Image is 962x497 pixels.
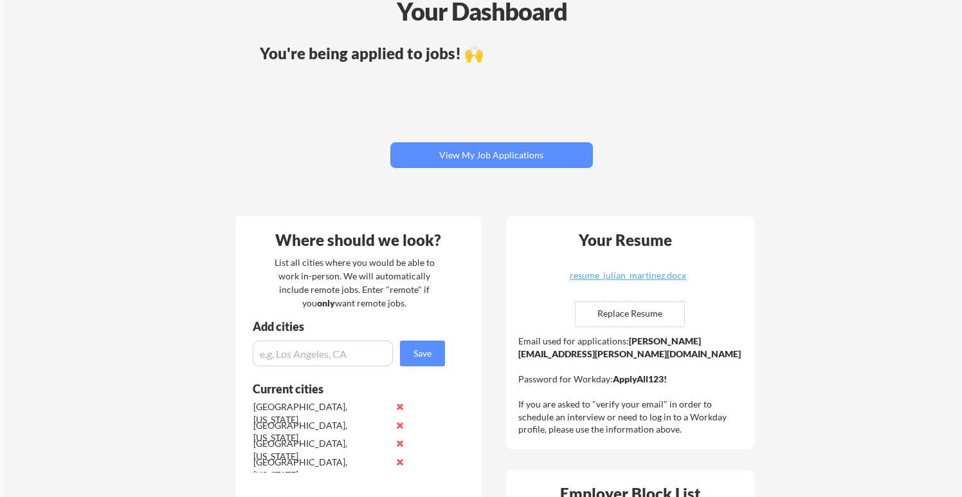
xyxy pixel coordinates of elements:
[518,335,745,436] div: Email used for applications: Password for Workday: If you are asked to "verify your email" in ord...
[253,419,389,444] div: [GEOGRAPHIC_DATA], [US_STATE]
[518,335,741,359] strong: [PERSON_NAME][EMAIL_ADDRESS][PERSON_NAME][DOMAIN_NAME]
[239,232,478,248] div: Where should we look?
[562,232,689,248] div: Your Resume
[317,297,335,308] strong: only
[253,456,389,481] div: [GEOGRAPHIC_DATA], [US_STATE]
[260,46,723,61] div: You're being applied to jobs! 🙌
[390,142,593,168] button: View My Job Applications
[253,341,393,366] input: e.g. Los Angeles, CA
[613,373,667,384] strong: ApplyAll123!
[253,321,448,332] div: Add cities
[253,383,431,395] div: Current cities
[552,271,705,280] div: resume_julian_martinez.docx
[400,341,445,366] button: Save
[552,271,705,291] a: resume_julian_martinez.docx
[253,400,389,426] div: [GEOGRAPHIC_DATA], [US_STATE]
[253,437,389,462] div: [GEOGRAPHIC_DATA], [US_STATE]
[266,256,443,310] div: List all cities where you would be able to work in-person. We will automatically include remote j...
